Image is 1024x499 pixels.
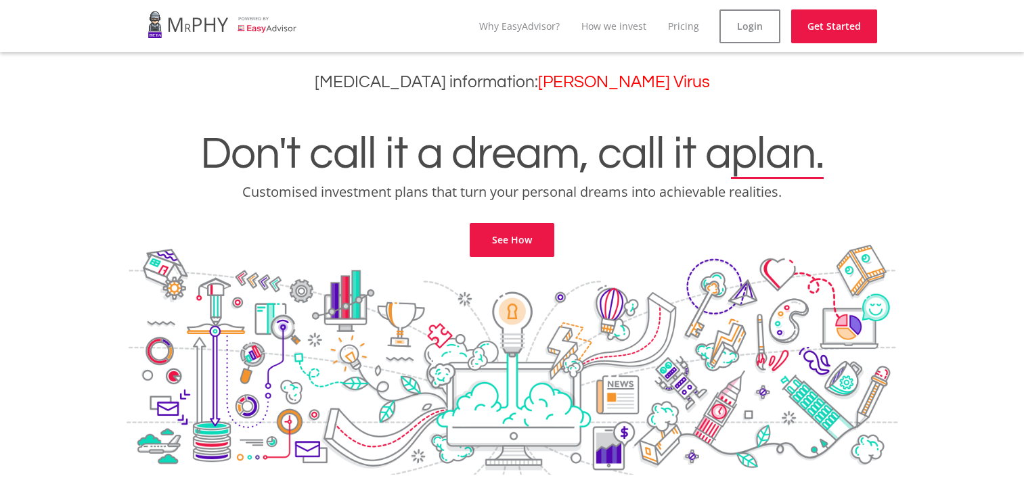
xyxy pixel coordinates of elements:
a: Login [719,9,780,43]
h3: [MEDICAL_DATA] information: [10,72,1014,92]
a: [PERSON_NAME] Virus [538,74,710,91]
span: plan. [731,131,824,177]
h1: Don't call it a dream, call it a [10,131,1014,177]
a: How we invest [581,20,646,32]
a: See How [470,223,554,257]
a: Get Started [791,9,877,43]
p: Customised investment plans that turn your personal dreams into achievable realities. [10,183,1014,201]
a: Pricing [668,20,699,32]
a: Why EasyAdvisor? [479,20,560,32]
